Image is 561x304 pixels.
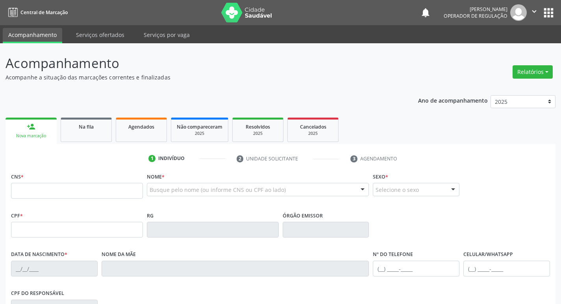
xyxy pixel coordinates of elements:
span: Resolvidos [246,123,270,130]
label: CPF [11,210,23,222]
div: Indivíduo [158,155,185,162]
button:  [527,4,542,21]
span: Na fila [79,123,94,130]
label: Nº do Telefone [373,249,413,261]
span: Busque pelo nome (ou informe CNS ou CPF ao lado) [150,186,286,194]
span: Não compareceram [177,123,222,130]
label: Nome da mãe [102,249,136,261]
button: Relatórios [513,65,553,79]
input: (__) _____-_____ [373,261,459,276]
label: CNS [11,171,24,183]
label: Sexo [373,171,388,183]
label: Nome [147,171,165,183]
div: 2025 [177,131,222,136]
label: CPF do responsável [11,287,64,300]
input: __/__/____ [11,261,98,276]
div: 1 [148,155,156,162]
p: Acompanhe a situação das marcações correntes e finalizadas [6,73,391,81]
a: Serviços ofertados [70,28,130,42]
p: Ano de acompanhamento [418,95,488,105]
label: Celular/WhatsApp [463,249,513,261]
a: Acompanhamento [3,28,62,43]
a: Central de Marcação [6,6,68,19]
div: 2025 [293,131,333,136]
a: Serviços por vaga [138,28,195,42]
i:  [530,7,539,16]
span: Selecione o sexo [376,186,419,194]
div: 2025 [238,131,278,136]
label: Órgão emissor [283,210,323,222]
button: notifications [420,7,431,18]
span: Agendados [128,123,154,130]
label: Data de nascimento [11,249,67,261]
span: Operador de regulação [444,13,507,19]
span: Central de Marcação [20,9,68,16]
p: Acompanhamento [6,53,391,73]
span: Cancelados [300,123,326,130]
label: RG [147,210,154,222]
div: [PERSON_NAME] [444,6,507,13]
div: Nova marcação [11,133,51,139]
input: (__) _____-_____ [463,261,550,276]
button: apps [542,6,555,20]
div: person_add [27,122,35,131]
img: img [510,4,527,21]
